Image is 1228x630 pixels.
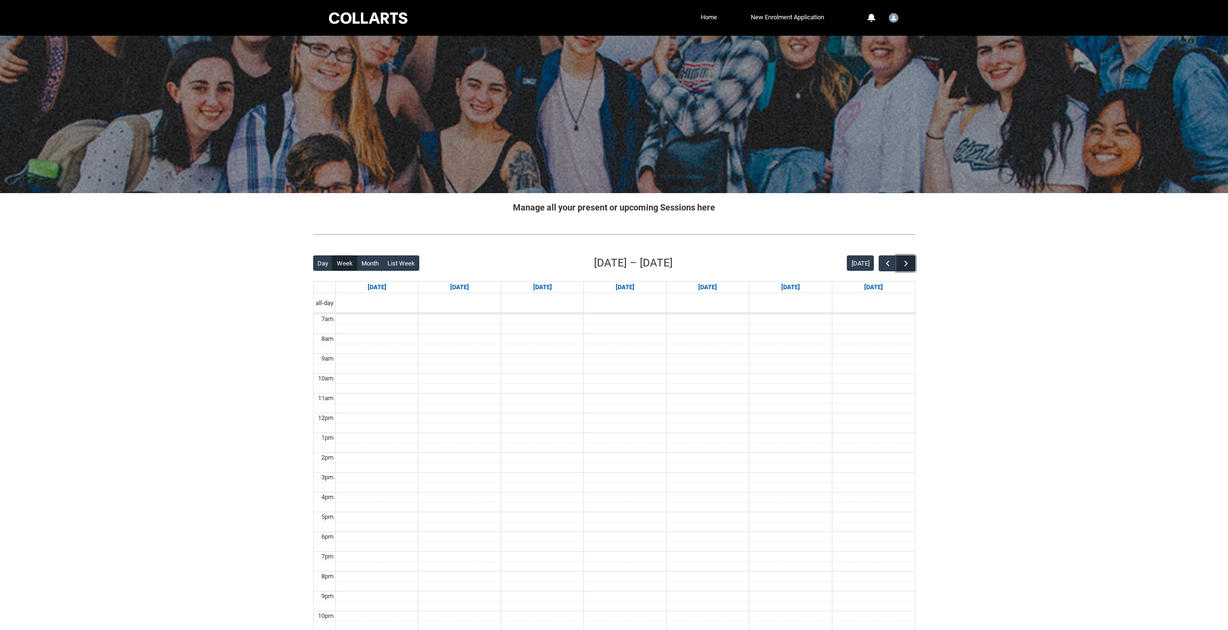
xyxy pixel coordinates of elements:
[319,453,335,462] div: 2pm
[314,298,335,308] span: all-day
[862,281,885,293] a: Go to August 30, 2025
[897,255,915,271] button: Next Week
[531,281,554,293] a: Go to August 26, 2025
[594,255,673,271] h2: [DATE] – [DATE]
[319,354,335,364] div: 9am
[319,492,335,502] div: 4pm
[357,255,383,271] button: Month
[319,334,335,344] div: 8am
[886,9,901,25] button: User Profile zhimstedt.7323
[319,591,335,601] div: 9pm
[316,374,335,383] div: 10am
[779,281,802,293] a: Go to August 29, 2025
[319,473,335,482] div: 3pm
[313,255,333,271] button: Day
[879,255,897,271] button: Previous Week
[889,13,898,23] img: zhimstedt.7323
[316,413,335,423] div: 12pm
[313,201,915,214] h2: Manage all your present or upcoming Sessions here
[698,10,719,25] a: Home
[332,255,357,271] button: Week
[316,393,335,403] div: 11am
[383,255,419,271] button: List Week
[696,281,719,293] a: Go to August 28, 2025
[319,572,335,581] div: 8pm
[319,552,335,561] div: 7pm
[847,255,874,271] button: [DATE]
[614,281,636,293] a: Go to August 27, 2025
[748,10,827,25] a: New Enrolment Application
[366,281,388,293] a: Go to August 24, 2025
[313,229,915,239] img: REDU_GREY_LINE
[316,611,335,621] div: 10pm
[319,512,335,522] div: 5pm
[319,532,335,542] div: 6pm
[319,314,335,324] div: 7am
[319,433,335,443] div: 1pm
[448,281,471,293] a: Go to August 25, 2025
